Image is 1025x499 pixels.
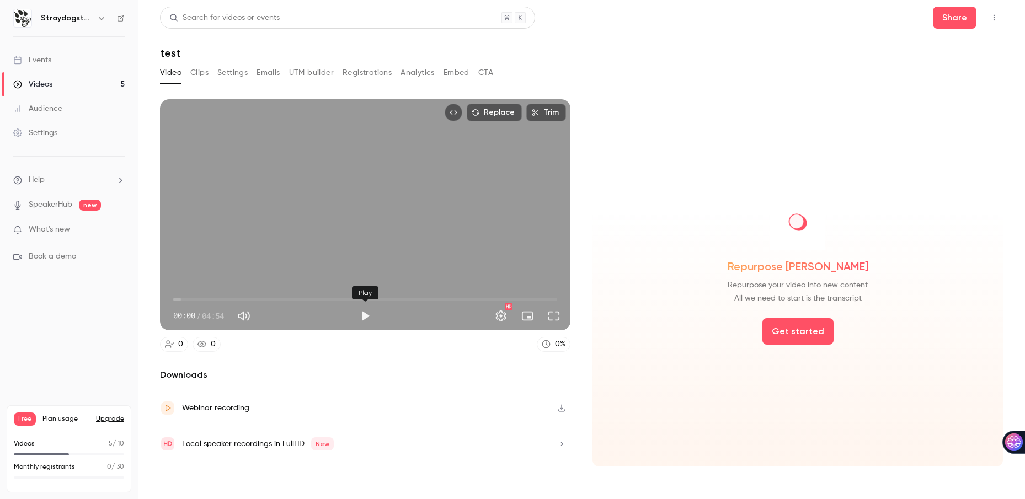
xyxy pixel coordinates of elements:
[352,286,378,299] div: Play
[445,104,462,121] button: Embed video
[14,412,36,426] span: Free
[762,318,834,345] button: Get started
[14,462,75,472] p: Monthly registrants
[13,103,62,114] div: Audience
[14,9,31,27] img: Straydogstudios
[196,310,201,321] span: /
[178,339,183,350] div: 0
[537,337,570,352] a: 0%
[13,79,52,90] div: Videos
[467,104,522,121] button: Replace
[190,64,209,82] button: Clips
[107,464,111,470] span: 0
[202,310,224,321] span: 04:54
[169,12,280,24] div: Search for videos or events
[193,337,221,352] a: 0
[289,64,334,82] button: UTM builder
[516,305,538,327] button: Turn on miniplayer
[29,199,72,211] a: SpeakerHub
[109,441,113,447] span: 5
[79,200,101,211] span: new
[505,303,512,310] div: HD
[173,310,224,321] div: 00:00
[728,259,868,274] span: Repurpose [PERSON_NAME]
[160,64,181,82] button: Video
[257,64,280,82] button: Emails
[343,64,392,82] button: Registrations
[13,174,125,186] li: help-dropdown-opener
[543,305,565,327] button: Full screen
[160,368,570,382] h2: Downloads
[401,64,435,82] button: Analytics
[109,439,124,449] p: / 10
[41,13,93,24] h6: Straydogstudios
[478,64,493,82] button: CTA
[160,46,1003,60] h1: test
[173,310,195,321] span: 00:00
[42,415,89,423] span: Plan usage
[354,305,376,327] button: Play
[29,174,45,186] span: Help
[182,437,334,450] div: Local speaker recordings in FullHD
[555,339,565,350] div: 0 %
[13,55,51,66] div: Events
[111,225,125,235] iframe: Noticeable Trigger
[29,251,76,262] span: Book a demo
[211,339,216,350] div: 0
[933,7,976,29] button: Share
[14,439,35,449] p: Videos
[13,127,57,138] div: Settings
[182,401,249,415] div: Webinar recording
[526,104,566,121] button: Trim
[728,278,868,305] span: Repurpose your video into new content All we need to start is the transcript
[233,305,255,327] button: Mute
[311,437,334,450] span: New
[96,415,124,423] button: Upgrade
[160,337,188,352] a: 0
[444,64,469,82] button: Embed
[490,305,512,327] button: Settings
[217,64,248,82] button: Settings
[107,462,124,472] p: / 30
[985,9,1003,26] button: Top Bar Actions
[29,224,70,235] span: What's new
